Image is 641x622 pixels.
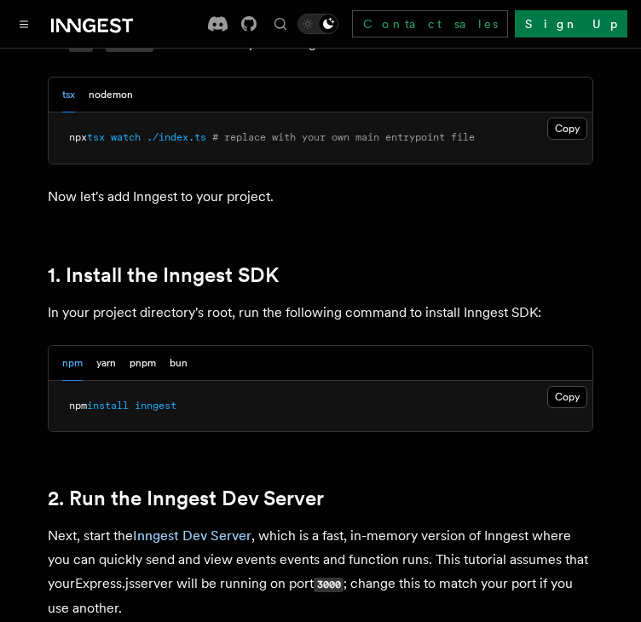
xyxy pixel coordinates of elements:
span: npm [69,400,87,412]
a: 2. Run the Inngest Dev Server [48,487,324,510]
a: Contact sales [352,10,508,37]
button: bun [170,346,188,381]
a: Sign Up [515,10,627,37]
span: npx [69,131,87,143]
p: Next, start the , which is a fast, in-memory version of Inngest where you can quickly send and vi... [48,524,593,620]
button: Copy [547,386,587,408]
button: Toggle navigation [14,14,34,34]
p: Now let's add Inngest to your project. [48,185,593,209]
button: tsx [62,78,75,112]
a: 1. Install the Inngest SDK [48,263,279,287]
span: inngest [135,400,176,412]
span: ./index.ts [147,131,206,143]
button: Copy [547,118,587,140]
span: # replace with your own main entrypoint file [212,131,475,143]
code: nodemon [106,37,153,52]
span: tsx [87,131,105,143]
button: npm [62,346,83,381]
span: watch [111,131,141,143]
button: Find something... [270,14,291,34]
button: yarn [96,346,116,381]
a: nodemon [106,35,153,51]
code: 3000 [314,578,344,592]
button: Toggle dark mode [297,14,338,34]
p: In your project directory's root, run the following command to install Inngest SDK: [48,301,593,325]
a: tsx [69,35,93,51]
span: install [87,400,129,412]
code: tsx [69,37,93,52]
button: pnpm [130,346,156,381]
a: Inngest Dev Server [133,527,251,544]
button: nodemon [89,78,133,112]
